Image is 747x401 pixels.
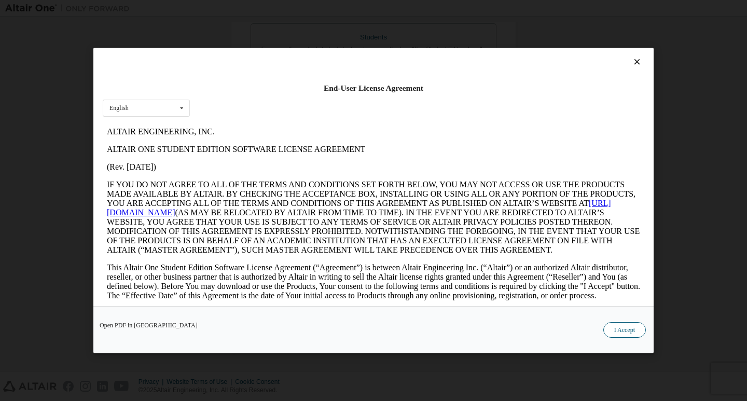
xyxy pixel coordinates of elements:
a: [URL][DOMAIN_NAME] [4,76,508,94]
button: I Accept [603,322,646,338]
a: Open PDF in [GEOGRAPHIC_DATA] [100,322,198,328]
p: ALTAIR ONE STUDENT EDITION SOFTWARE LICENSE AGREEMENT [4,22,537,31]
div: End-User License Agreement [103,83,644,93]
p: IF YOU DO NOT AGREE TO ALL OF THE TERMS AND CONDITIONS SET FORTH BELOW, YOU MAY NOT ACCESS OR USE... [4,57,537,132]
div: English [109,105,129,111]
p: ALTAIR ENGINEERING, INC. [4,4,537,13]
p: This Altair One Student Edition Software License Agreement (“Agreement”) is between Altair Engine... [4,140,537,177]
p: (Rev. [DATE]) [4,39,537,49]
